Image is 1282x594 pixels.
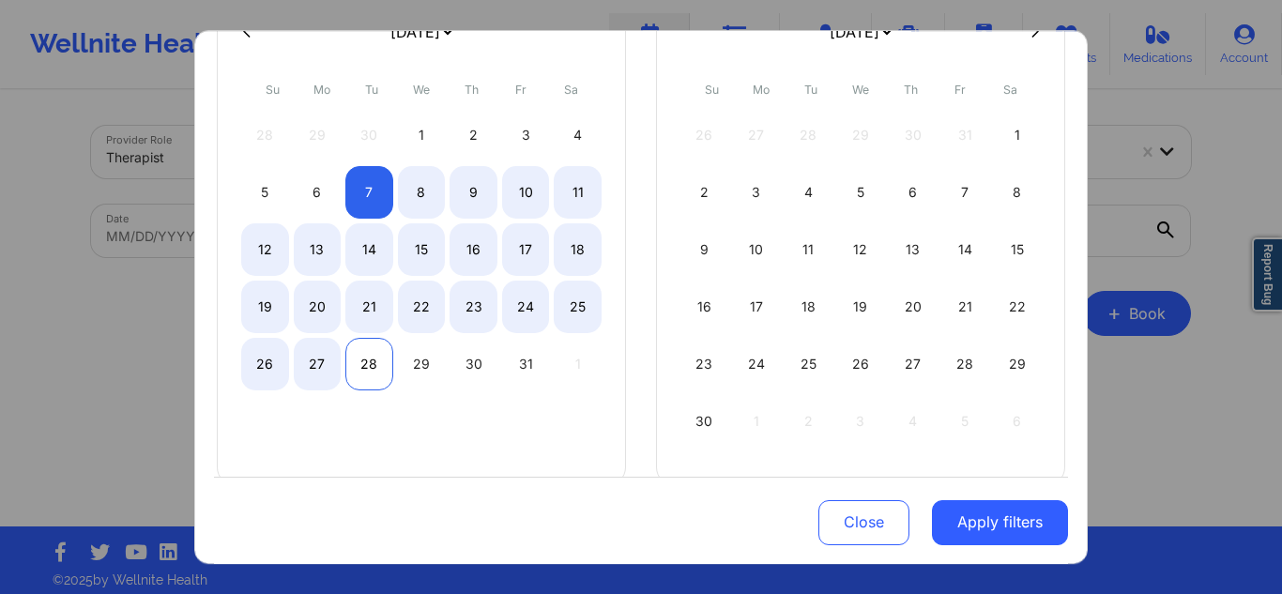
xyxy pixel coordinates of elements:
abbr: Sunday [266,83,280,97]
div: Thu Nov 06 2025 [889,166,937,219]
div: Thu Nov 20 2025 [889,281,937,333]
div: Sun Nov 02 2025 [680,166,728,219]
div: Wed Oct 29 2025 [398,338,446,390]
div: Fri Oct 10 2025 [502,166,550,219]
div: Mon Nov 10 2025 [733,223,781,276]
div: Sat Nov 08 2025 [993,166,1041,219]
abbr: Wednesday [852,83,869,97]
div: Mon Nov 17 2025 [733,281,781,333]
div: Tue Oct 07 2025 [345,166,393,219]
div: Mon Oct 27 2025 [294,338,342,390]
div: Sun Oct 12 2025 [241,223,289,276]
div: Wed Nov 26 2025 [837,338,885,390]
div: Thu Oct 02 2025 [450,109,497,161]
div: Sat Nov 22 2025 [993,281,1041,333]
abbr: Saturday [1003,83,1017,97]
div: Sun Nov 09 2025 [680,223,728,276]
div: Sun Nov 23 2025 [680,338,728,390]
div: Sun Nov 16 2025 [680,281,728,333]
div: Sun Oct 19 2025 [241,281,289,333]
abbr: Thursday [904,83,918,97]
div: Wed Oct 15 2025 [398,223,446,276]
div: Tue Nov 04 2025 [785,166,832,219]
div: Wed Nov 19 2025 [837,281,885,333]
div: Wed Nov 05 2025 [837,166,885,219]
abbr: Thursday [465,83,479,97]
abbr: Sunday [705,83,719,97]
div: Thu Nov 13 2025 [889,223,937,276]
div: Sat Nov 29 2025 [993,338,1041,390]
div: Thu Nov 27 2025 [889,338,937,390]
div: Tue Oct 14 2025 [345,223,393,276]
div: Sun Oct 05 2025 [241,166,289,219]
div: Fri Nov 21 2025 [941,281,989,333]
div: Mon Oct 06 2025 [294,166,342,219]
div: Fri Nov 14 2025 [941,223,989,276]
div: Wed Nov 12 2025 [837,223,885,276]
abbr: Saturday [564,83,578,97]
div: Fri Oct 31 2025 [502,338,550,390]
div: Fri Oct 03 2025 [502,109,550,161]
div: Sat Oct 11 2025 [554,166,602,219]
div: Sat Nov 01 2025 [993,109,1041,161]
div: Fri Nov 07 2025 [941,166,989,219]
div: Thu Oct 30 2025 [450,338,497,390]
div: Thu Oct 09 2025 [450,166,497,219]
div: Sun Oct 26 2025 [241,338,289,390]
div: Mon Nov 03 2025 [733,166,781,219]
div: Mon Oct 13 2025 [294,223,342,276]
div: Tue Oct 21 2025 [345,281,393,333]
div: Mon Nov 24 2025 [733,338,781,390]
div: Tue Nov 18 2025 [785,281,832,333]
div: Fri Oct 17 2025 [502,223,550,276]
div: Thu Oct 16 2025 [450,223,497,276]
div: Tue Nov 11 2025 [785,223,832,276]
abbr: Friday [954,83,966,97]
div: Mon Oct 20 2025 [294,281,342,333]
div: Wed Oct 22 2025 [398,281,446,333]
div: Tue Nov 25 2025 [785,338,832,390]
div: Wed Oct 01 2025 [398,109,446,161]
abbr: Tuesday [804,83,817,97]
abbr: Monday [753,83,770,97]
abbr: Tuesday [365,83,378,97]
div: Sat Oct 04 2025 [554,109,602,161]
div: Thu Oct 23 2025 [450,281,497,333]
div: Sat Oct 25 2025 [554,281,602,333]
abbr: Wednesday [413,83,430,97]
div: Sun Nov 30 2025 [680,395,728,448]
button: Apply filters [932,499,1068,544]
div: Fri Oct 24 2025 [502,281,550,333]
div: Fri Nov 28 2025 [941,338,989,390]
div: Sat Nov 15 2025 [993,223,1041,276]
button: Close [818,499,909,544]
div: Tue Oct 28 2025 [345,338,393,390]
abbr: Friday [515,83,527,97]
abbr: Monday [313,83,330,97]
div: Wed Oct 08 2025 [398,166,446,219]
div: Sat Oct 18 2025 [554,223,602,276]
